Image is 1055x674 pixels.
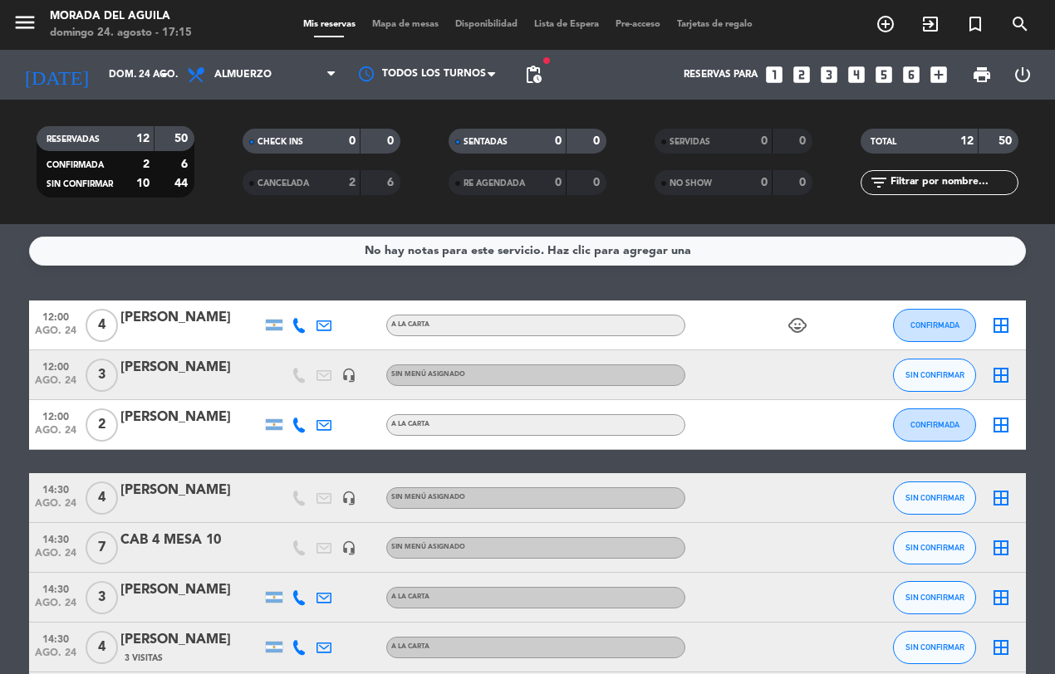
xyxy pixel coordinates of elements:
[174,178,191,189] strong: 44
[991,315,1011,335] i: border_all
[35,548,76,567] span: ago. 24
[960,135,974,147] strong: 12
[684,69,758,81] span: Reservas para
[555,135,562,147] strong: 0
[876,14,896,34] i: add_circle_outline
[35,479,76,498] span: 14:30
[143,159,150,170] strong: 2
[920,14,940,34] i: exit_to_app
[35,529,76,548] span: 14:30
[893,408,976,442] button: CONFIRMADA
[799,177,809,188] strong: 0
[447,20,526,29] span: Disponibilidad
[86,408,118,442] span: 2
[999,135,1015,147] strong: 50
[905,370,964,379] span: SIN CONFIRMAR
[258,138,303,146] span: CHECK INS
[893,531,976,564] button: SIN CONFIRMAR
[1002,50,1043,100] div: LOG OUT
[35,628,76,647] span: 14:30
[670,138,710,146] span: SERVIDAS
[47,180,113,188] span: SIN CONFIRMAR
[341,368,356,383] i: headset_mic
[174,133,191,144] strong: 50
[761,135,768,147] strong: 0
[12,10,37,35] i: menu
[799,135,809,147] strong: 0
[35,579,76,598] span: 14:30
[35,406,76,425] span: 12:00
[928,64,949,85] i: add_box
[364,20,447,29] span: Mapa de mesas
[391,544,465,550] span: Sin menú asignado
[905,642,964,652] span: SIN CONFIRMAR
[35,425,76,444] span: ago. 24
[86,631,118,664] span: 4
[136,133,150,144] strong: 12
[47,135,100,144] span: RESERVADAS
[391,421,429,427] span: A LA CARTA
[365,242,691,261] div: No hay notas para este servicio. Haz clic para agregar una
[607,20,669,29] span: Pre-acceso
[155,65,174,85] i: arrow_drop_down
[120,629,262,651] div: [PERSON_NAME]
[12,56,101,93] i: [DATE]
[991,365,1011,385] i: border_all
[910,420,959,429] span: CONFIRMADA
[50,25,192,42] div: domingo 24. agosto - 17:15
[35,306,76,325] span: 12:00
[991,637,1011,657] i: border_all
[35,598,76,617] span: ago. 24
[873,64,895,85] i: looks_5
[761,177,768,188] strong: 0
[889,173,1018,192] input: Filtrar por nombre...
[670,179,712,188] span: NO SHOW
[35,325,76,344] span: ago. 24
[35,375,76,394] span: ago. 24
[391,494,465,501] span: Sin menú asignado
[120,480,262,501] div: [PERSON_NAME]
[258,179,309,188] span: CANCELADA
[871,138,896,146] span: TOTAL
[669,20,761,29] span: Tarjetas de regalo
[341,540,356,555] i: headset_mic
[991,488,1011,508] i: border_all
[893,481,976,515] button: SIN CONFIRMAR
[391,643,429,650] span: A LA CARTA
[214,69,272,81] span: Almuerzo
[905,593,964,602] span: SIN CONFIRMAR
[391,593,429,600] span: A LA CARTA
[387,135,397,147] strong: 0
[136,178,150,189] strong: 10
[295,20,364,29] span: Mis reservas
[50,8,192,25] div: Morada del Aguila
[791,64,812,85] i: looks_two
[818,64,840,85] i: looks_3
[991,538,1011,558] i: border_all
[593,135,603,147] strong: 0
[869,173,889,193] i: filter_list
[905,543,964,552] span: SIN CONFIRMAR
[523,65,543,85] span: pending_actions
[120,530,262,551] div: CAB 4 MESA 10
[120,307,262,329] div: [PERSON_NAME]
[1010,14,1030,34] i: search
[464,138,508,146] span: SENTADAS
[893,359,976,392] button: SIN CONFIRMAR
[86,359,118,392] span: 3
[910,320,959,330] span: CONFIRMADA
[893,309,976,342] button: CONFIRMADA
[991,415,1011,435] i: border_all
[86,581,118,614] span: 3
[47,161,104,169] span: CONFIRMADA
[35,647,76,667] span: ago. 24
[1013,65,1033,85] i: power_settings_new
[35,498,76,517] span: ago. 24
[181,159,191,170] strong: 6
[593,177,603,188] strong: 0
[391,371,465,378] span: Sin menú asignado
[86,481,118,515] span: 4
[965,14,985,34] i: turned_in_not
[391,321,429,328] span: A LA CARTA
[763,64,785,85] i: looks_one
